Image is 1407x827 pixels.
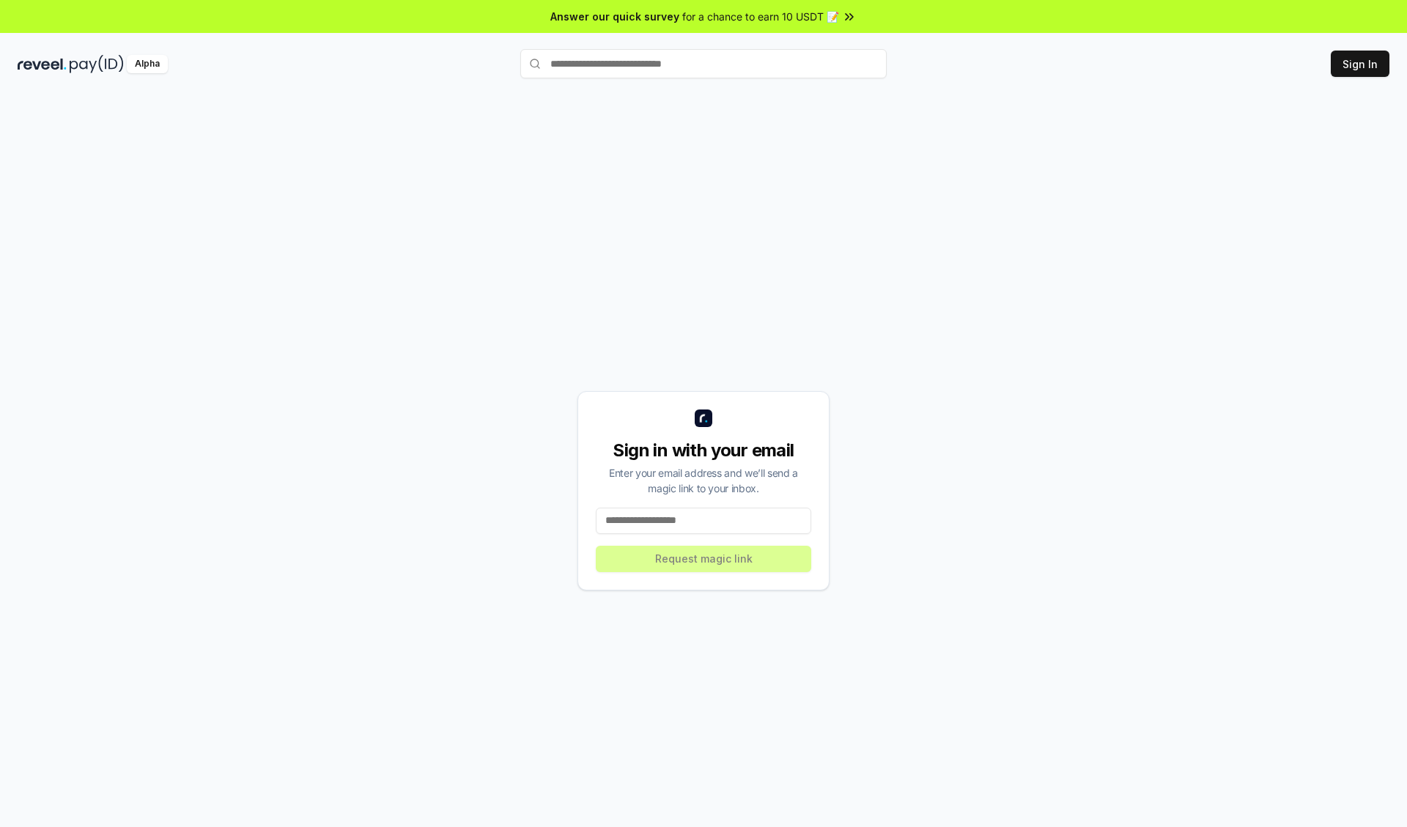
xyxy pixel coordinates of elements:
span: Answer our quick survey [550,9,679,24]
button: Sign In [1331,51,1389,77]
div: Alpha [127,55,168,73]
img: pay_id [70,55,124,73]
span: for a chance to earn 10 USDT 📝 [682,9,839,24]
img: reveel_dark [18,55,67,73]
div: Enter your email address and we’ll send a magic link to your inbox. [596,465,811,496]
div: Sign in with your email [596,439,811,462]
img: logo_small [695,409,712,427]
